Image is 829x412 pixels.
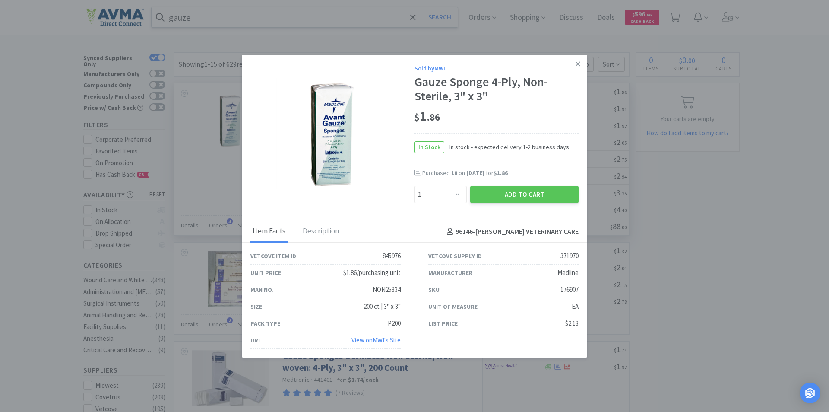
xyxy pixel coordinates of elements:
[428,319,458,328] div: List Price
[572,301,579,312] div: EA
[373,284,401,295] div: NON25334
[466,169,484,177] span: [DATE]
[428,302,478,311] div: Unit of Measure
[565,318,579,329] div: $2.13
[428,251,482,261] div: Vetcove Supply ID
[276,77,389,189] img: 7c08a12d731a4e6abc8954194465f684_371970.png
[250,251,296,261] div: Vetcove Item ID
[415,142,444,153] span: In Stock
[250,335,261,345] div: URL
[250,221,288,243] div: Item Facts
[427,111,440,123] span: . 86
[560,251,579,261] div: 371970
[422,169,579,178] div: Purchased on for
[444,142,569,152] span: In stock - expected delivery 1-2 business days
[470,186,579,203] button: Add to Cart
[250,319,280,328] div: Pack Type
[301,221,341,243] div: Description
[428,285,440,294] div: SKU
[414,75,579,104] div: Gauze Sponge 4-Ply, Non-Sterile, 3" x 3"
[343,268,401,278] div: $1.86/purchasing unit
[250,285,274,294] div: Man No.
[414,64,579,73] div: Sold by MWI
[494,169,508,177] span: $1.86
[383,251,401,261] div: 845976
[250,302,262,311] div: Size
[414,107,440,125] span: 1
[250,268,281,278] div: Unit Price
[364,301,401,312] div: 200 ct | 3" x 3"
[351,336,401,344] a: View onMWI's Site
[560,284,579,295] div: 176907
[557,268,579,278] div: Medline
[414,111,420,123] span: $
[428,268,473,278] div: Manufacturer
[800,383,820,403] div: Open Intercom Messenger
[388,318,401,329] div: P200
[443,226,579,237] h4: 96146 - [PERSON_NAME] VETERINARY CARE
[451,169,457,177] span: 10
